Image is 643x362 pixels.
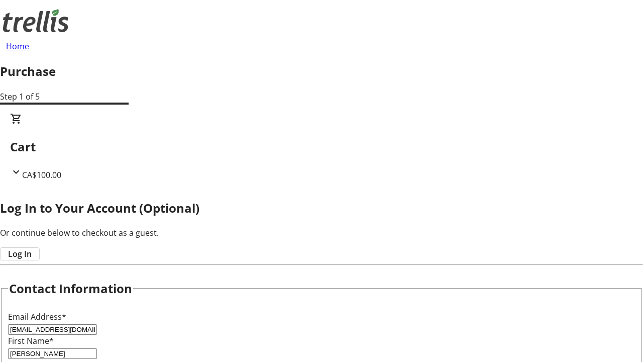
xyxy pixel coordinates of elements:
label: First Name* [8,335,54,346]
h2: Contact Information [9,280,132,298]
span: Log In [8,248,32,260]
div: CartCA$100.00 [10,113,633,181]
label: Email Address* [8,311,66,322]
span: CA$100.00 [22,169,61,180]
h2: Cart [10,138,633,156]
